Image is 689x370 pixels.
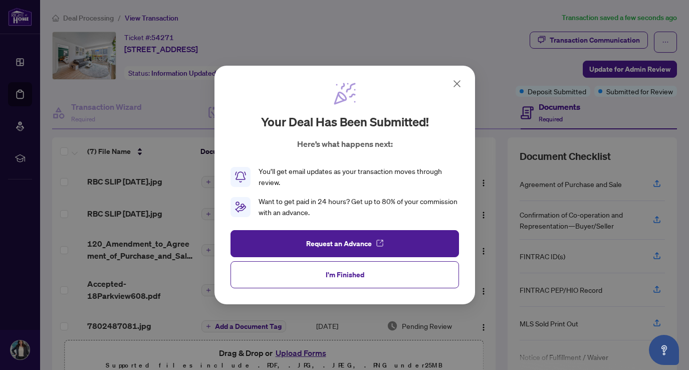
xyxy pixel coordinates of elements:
h2: Your deal has been submitted! [261,114,428,130]
button: I'm Finished [231,261,459,288]
button: Request an Advance [231,230,459,257]
div: Want to get paid in 24 hours? Get up to 80% of your commission with an advance. [259,196,459,218]
div: You’ll get email updates as your transaction moves through review. [259,166,459,188]
p: Here’s what happens next: [297,138,392,150]
span: Request an Advance [306,236,371,252]
button: Open asap [649,335,679,365]
span: I'm Finished [325,267,364,283]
